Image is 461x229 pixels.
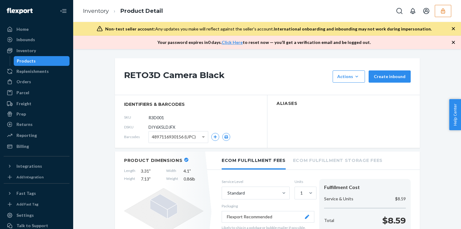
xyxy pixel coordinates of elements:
[16,90,29,96] div: Parcel
[141,168,161,174] span: 3.31
[222,40,243,45] a: Click Here
[16,101,31,107] div: Freight
[166,176,178,182] span: Weight
[337,73,360,80] div: Actions
[369,70,411,83] button: Create inbound
[222,179,290,184] label: Service Level
[293,152,383,168] li: Ecom Fulfillment Storage Fees
[300,190,300,196] input: 1
[124,70,330,83] h1: RETO3D Camera Black
[149,176,151,181] span: "
[227,190,227,196] input: Standard
[382,214,406,227] p: $8.59
[4,131,70,140] a: Reporting
[4,77,70,87] a: Orders
[14,56,70,66] a: Products
[83,8,109,14] a: Inventory
[124,124,148,130] span: DSKU
[124,115,148,120] span: SKU
[157,39,371,45] p: Your password expires in 0 days . to reset now — you’ll get a verification email and be logged out.
[4,88,70,98] a: Parcel
[4,141,70,151] a: Billing
[124,176,135,182] span: Height
[324,196,353,202] p: Service & Units
[277,101,411,106] h2: Aliases
[16,202,38,207] div: Add Fast Tag
[16,37,35,43] div: Inbounds
[4,174,70,181] a: Add Integration
[222,211,314,223] button: Flexport Recommended
[4,99,70,109] a: Freight
[4,210,70,220] a: Settings
[16,26,29,32] div: Home
[4,35,70,45] a: Inbounds
[300,190,303,196] div: 1
[149,168,151,174] span: "
[4,46,70,55] a: Inventory
[222,152,286,170] li: Ecom Fulfillment Fees
[124,101,258,107] span: identifiers & barcodes
[148,124,175,130] span: DIY6X5LDJFX
[16,143,29,149] div: Billing
[57,5,70,17] button: Close Navigation
[16,121,33,127] div: Returns
[4,24,70,34] a: Home
[227,190,245,196] div: Standard
[295,179,314,184] label: Units
[421,211,455,226] iframe: Opens a widget where you can chat to one of our agents
[4,109,70,119] a: Prep
[4,66,70,76] a: Replenishments
[184,176,203,182] span: 0.86 lb
[407,5,419,17] button: Open notifications
[4,188,70,198] button: Fast Tags
[78,2,168,20] ol: breadcrumbs
[324,184,406,191] div: Fulfillment Cost
[152,132,196,142] span: 4897116930156 (UPC)
[4,120,70,129] a: Returns
[16,68,49,74] div: Replenishments
[124,134,148,139] span: Barcodes
[449,99,461,130] button: Help Center
[16,132,37,138] div: Reporting
[16,111,26,117] div: Prep
[120,8,163,14] a: Product Detail
[124,168,135,174] span: Length
[189,168,191,174] span: "
[395,196,406,202] p: $8.59
[141,176,161,182] span: 7.13
[184,168,203,174] span: 4.1
[333,70,365,83] button: Actions
[16,48,36,54] div: Inventory
[393,5,406,17] button: Open Search Box
[16,223,48,229] div: Talk to Support
[16,163,42,169] div: Integrations
[7,8,33,14] img: Flexport logo
[222,203,314,209] p: Packaging
[4,161,70,171] button: Integrations
[17,58,36,64] div: Products
[420,5,432,17] button: Open account menu
[105,26,432,32] div: Any updates you make will reflect against the seller's account.
[124,158,183,163] h2: Product Dimensions
[16,190,36,196] div: Fast Tags
[16,174,44,180] div: Add Integration
[166,168,178,174] span: Width
[16,79,31,85] div: Orders
[274,26,432,31] span: International onboarding and inbounding may not work during impersonation.
[324,217,334,224] p: Total
[4,201,70,208] a: Add Fast Tag
[16,212,34,218] div: Settings
[105,26,155,31] span: Non-test seller account:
